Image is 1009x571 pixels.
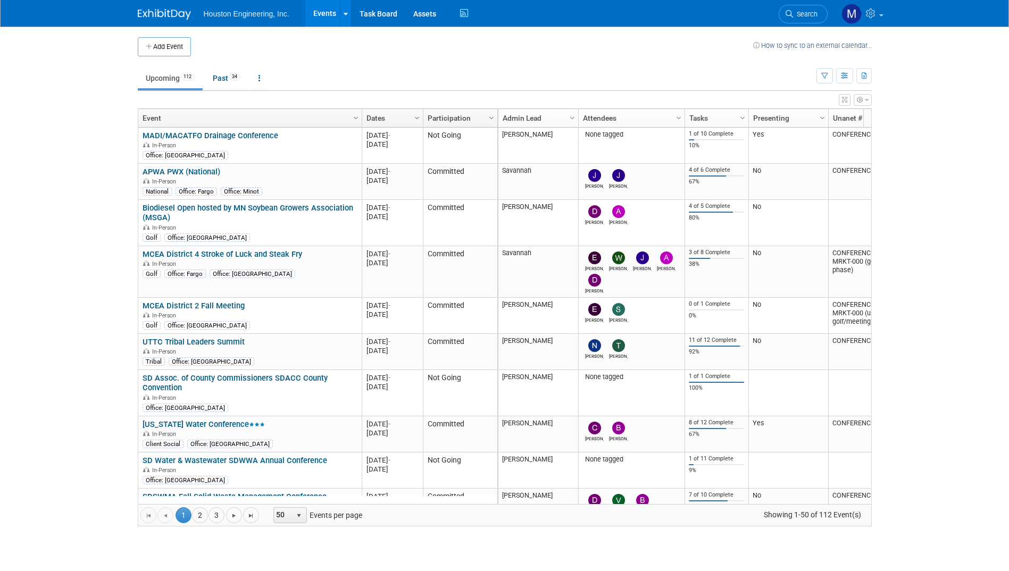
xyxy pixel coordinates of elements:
div: Drew Kessler [585,218,604,225]
div: Adam Ruud [657,264,676,271]
a: Search [779,5,828,23]
div: Aaron Frankl [609,218,628,225]
span: In-Person [152,178,179,185]
div: Joe Reiter [609,182,628,189]
div: 3 of 8 Complete [689,249,744,256]
span: - [388,301,390,309]
div: [DATE] [366,203,418,212]
a: Column Settings [816,109,828,125]
td: [PERSON_NAME] [498,200,578,246]
td: Savannah [498,164,578,200]
td: Savannah [498,246,578,298]
td: Not Going [423,452,497,489]
div: Office: [GEOGRAPHIC_DATA] [164,233,250,242]
td: Committed [423,489,497,525]
div: [DATE] [366,373,418,382]
a: SDSWMA Fall Solid Waste Management Conference [143,492,327,501]
img: Steve Strack [612,303,625,316]
td: Not Going [423,128,497,164]
span: In-Person [152,348,179,355]
img: Charles Ikenberry [588,422,601,434]
span: In-Person [152,142,179,149]
img: In-Person Event [143,394,149,400]
div: [DATE] [366,310,418,319]
a: Tasks [689,109,741,127]
div: erik hove [585,316,604,323]
a: Upcoming112 [138,68,203,88]
img: In-Person Event [143,224,149,230]
div: [DATE] [366,176,418,185]
span: Column Settings [818,114,827,122]
a: 3 [209,507,224,523]
div: 8 of 12 Complete [689,419,744,426]
div: None tagged [582,130,680,139]
div: Bret Zimmerman [609,434,628,441]
div: Office: [GEOGRAPHIC_DATA] [187,440,273,448]
img: Dennis McAlpine [588,494,601,507]
div: [DATE] [366,258,418,267]
td: CONFERENCE-0052 [828,334,908,370]
a: SD Assoc. of County Commissioners SDACC County Convention [143,373,328,393]
div: erik hove [585,264,604,271]
td: Committed [423,246,497,298]
div: Tribal [143,357,165,366]
span: - [388,250,390,258]
span: Column Settings [674,114,683,122]
div: Jerry Bents [585,182,604,189]
a: Admin Lead [503,109,571,127]
div: Golf [143,321,161,330]
a: Event [143,109,355,127]
div: 11 of 12 Complete [689,337,744,344]
td: No [748,164,828,200]
div: Office: [GEOGRAPHIC_DATA] [143,151,228,159]
div: Tyson Jeannotte [609,352,628,359]
a: Unanet # (if applicable) [833,109,901,127]
td: Yes [748,128,828,164]
a: Column Settings [350,109,362,125]
img: Derek Kayser [588,274,601,287]
span: - [388,420,390,428]
button: Add Event [138,37,191,56]
span: Column Settings [738,114,747,122]
div: Office: [GEOGRAPHIC_DATA] [143,404,228,412]
td: CONFERENCE-0028 [828,164,908,200]
div: 80% [689,214,744,222]
span: Events per page [260,507,373,523]
span: Houston Engineering, Inc. [204,10,289,18]
div: [DATE] [366,337,418,346]
div: 1 of 1 Complete [689,373,744,380]
span: Showing 1-50 of 112 Event(s) [754,507,871,522]
div: [DATE] [366,140,418,149]
span: - [388,492,390,500]
div: Office: [GEOGRAPHIC_DATA] [143,476,228,484]
img: Neil Ausstin [588,339,601,352]
a: Column Settings [411,109,423,125]
a: SD Water & Wastewater SDWWA Annual Conference [143,456,327,465]
img: Jerry Bents [588,169,601,182]
img: Tyson Jeannotte [612,339,625,352]
td: [PERSON_NAME] [498,489,578,525]
img: In-Person Event [143,312,149,317]
div: 4 of 6 Complete [689,166,744,174]
a: MADI/MACATFO Drainage Conference [143,131,278,140]
div: 1 of 10 Complete [689,130,744,138]
img: Drew Kessler [588,205,601,218]
span: Go to the last page [247,511,255,520]
span: 1 [176,507,191,523]
div: None tagged [582,373,680,381]
img: B Peschong [636,494,649,507]
td: CONFERENCE-0033 [828,489,908,525]
div: Office: Minot [221,187,262,196]
span: Column Settings [487,114,496,122]
div: Office: Fargo [176,187,217,196]
td: Committed [423,334,497,370]
div: [DATE] [366,346,418,355]
span: - [388,167,390,175]
div: [DATE] [366,429,418,438]
span: - [388,374,390,382]
a: Presenting [753,109,821,127]
span: Column Settings [568,114,577,122]
a: Column Settings [566,109,578,125]
td: [PERSON_NAME] [498,370,578,416]
td: No [748,200,828,246]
